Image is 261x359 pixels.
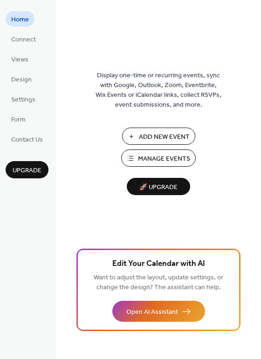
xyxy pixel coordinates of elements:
span: Settings [11,95,35,105]
a: Home [6,11,34,27]
button: Add New Event [122,128,195,145]
span: Design [11,75,32,85]
span: Contact Us [11,135,43,145]
span: Form [11,115,26,125]
span: Connect [11,35,36,45]
span: Views [11,55,28,65]
a: Views [6,51,34,67]
span: Open AI Assistant [126,307,178,317]
a: Form [6,111,31,127]
span: Edit Your Calendar with AI [112,257,205,271]
span: Home [11,15,29,25]
button: 🚀 Upgrade [127,178,190,195]
span: Add New Event [139,132,190,142]
a: Design [6,71,37,87]
span: Display one-time or recurring events, sync with Google, Outlook, Zoom, Eventbrite, Wix Events or ... [96,71,221,110]
span: Want to adjust the layout, update settings, or change the design? The assistant can help. [94,271,223,294]
span: Upgrade [13,166,41,176]
button: Open AI Assistant [112,301,205,322]
span: Manage Events [138,154,190,164]
button: Manage Events [121,149,196,167]
span: 🚀 Upgrade [132,181,185,194]
a: Settings [6,91,41,107]
a: Contact Us [6,131,48,147]
button: Upgrade [6,161,48,178]
a: Connect [6,31,41,47]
